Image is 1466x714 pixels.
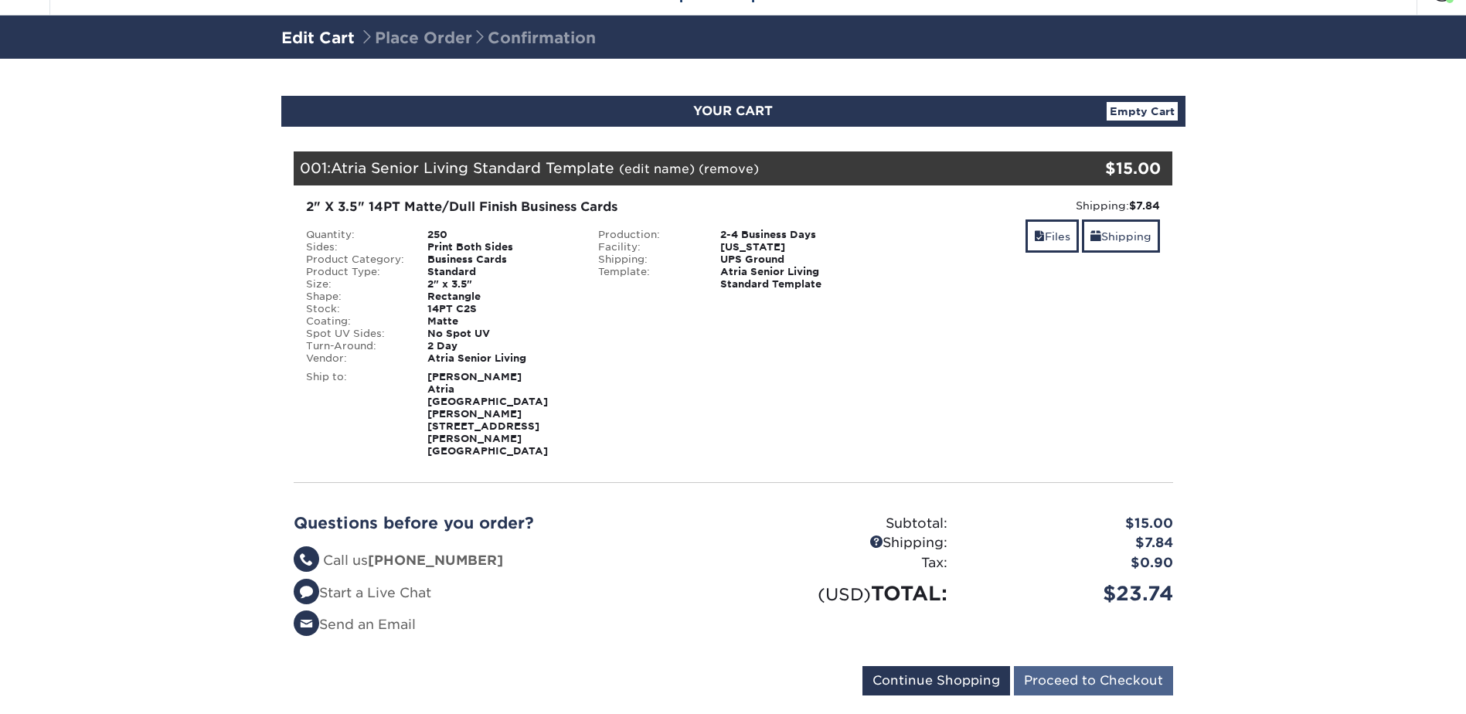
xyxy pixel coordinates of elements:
div: Template: [587,266,709,291]
div: 001: [294,151,1026,185]
div: Shipping: [891,198,1161,213]
div: Vendor: [294,352,417,365]
small: (USD) [818,584,871,604]
div: 2 Day [416,340,587,352]
div: Business Cards [416,253,587,266]
div: UPS Ground [709,253,879,266]
div: Size: [294,278,417,291]
strong: [PHONE_NUMBER] [368,552,503,568]
li: Call us [294,551,722,571]
span: YOUR CART [693,104,773,118]
div: $7.84 [959,533,1185,553]
div: 2" X 3.5" 14PT Matte/Dull Finish Business Cards [306,198,868,216]
span: files [1034,230,1045,243]
div: Shipping: [733,533,959,553]
div: Turn-Around: [294,340,417,352]
div: $15.00 [959,514,1185,534]
div: $15.00 [1026,157,1162,180]
div: Shape: [294,291,417,303]
span: Place Order Confirmation [359,29,596,47]
a: Start a Live Chat [294,585,431,600]
div: Matte [416,315,587,328]
div: Quantity: [294,229,417,241]
iframe: Google Customer Reviews [4,667,131,709]
strong: $7.84 [1129,199,1160,212]
span: Atria Senior Living Standard Template [331,159,614,176]
div: 2-4 Business Days [709,229,879,241]
div: 14PT C2S [416,303,587,315]
input: Continue Shopping [862,666,1010,695]
a: Send an Email [294,617,416,632]
div: [US_STATE] [709,241,879,253]
a: (edit name) [619,161,695,176]
div: $23.74 [959,579,1185,608]
div: Product Type: [294,266,417,278]
div: 250 [416,229,587,241]
div: Rectangle [416,291,587,303]
div: Subtotal: [733,514,959,534]
a: Files [1026,219,1079,253]
div: No Spot UV [416,328,587,340]
a: Shipping [1082,219,1160,253]
input: Proceed to Checkout [1014,666,1173,695]
a: (remove) [699,161,759,176]
div: Standard [416,266,587,278]
div: Sides: [294,241,417,253]
h2: Questions before you order? [294,514,722,532]
div: Tax: [733,553,959,573]
div: Ship to: [294,371,417,457]
a: Edit Cart [281,29,355,47]
div: Coating: [294,315,417,328]
div: Stock: [294,303,417,315]
span: shipping [1090,230,1101,243]
div: 2" x 3.5" [416,278,587,291]
div: Shipping: [587,253,709,266]
div: $0.90 [959,553,1185,573]
div: Print Both Sides [416,241,587,253]
a: Empty Cart [1107,102,1178,121]
div: TOTAL: [733,579,959,608]
div: Atria Senior Living Standard Template [709,266,879,291]
div: Atria Senior Living [416,352,587,365]
div: Spot UV Sides: [294,328,417,340]
strong: [PERSON_NAME] Atria [GEOGRAPHIC_DATA][PERSON_NAME] [STREET_ADDRESS][PERSON_NAME] [GEOGRAPHIC_DATA] [427,371,548,457]
div: Facility: [587,241,709,253]
div: Product Category: [294,253,417,266]
div: Production: [587,229,709,241]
